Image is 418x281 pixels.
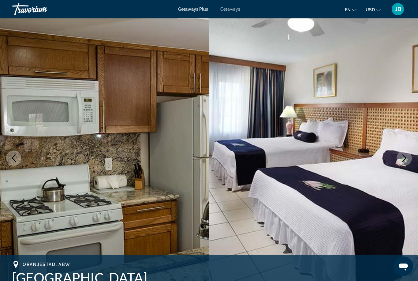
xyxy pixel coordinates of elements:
button: Change language [345,5,356,14]
a: Getaways [220,7,240,12]
span: Oranjestad, ABW [23,262,70,267]
button: User Menu [390,3,406,16]
span: USD [366,7,375,12]
iframe: Button to launch messaging window [394,256,413,276]
a: Getaways Plus [178,7,208,12]
button: Change currency [366,5,381,14]
button: Previous image [6,150,21,166]
span: en [345,7,351,12]
a: Travorium [12,1,73,17]
span: JB [395,6,401,12]
button: Next image [397,150,412,166]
